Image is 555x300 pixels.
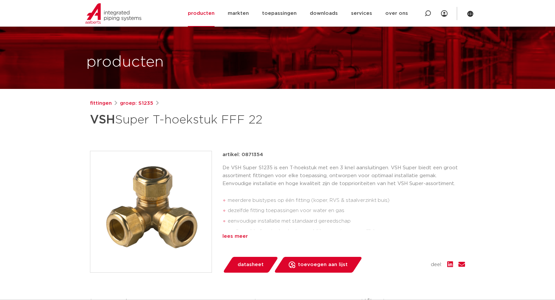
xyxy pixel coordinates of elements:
[120,99,153,107] a: groep: S1235
[228,227,465,237] li: snelle verbindingstechnologie waarbij her-montage mogelijk is
[228,205,465,216] li: dezelfde fitting toepassingen voor water en gas
[222,232,465,240] div: lees meer
[222,151,263,159] p: artikel: 0871354
[431,261,442,269] span: deel:
[222,257,278,273] a: datasheet
[90,151,212,272] img: Product Image for VSH Super T-hoekstuk FFF 22
[90,110,337,130] h1: Super T-hoekstuk FFF 22
[222,164,465,188] p: De VSH Super S1235 is een T-hoekstuk met een 3 knel aansluitingen. VSH Super biedt een groot asso...
[228,216,465,227] li: eenvoudige installatie met standaard gereedschap
[238,259,264,270] span: datasheet
[86,52,164,73] h1: producten
[298,259,348,270] span: toevoegen aan lijst
[228,195,465,206] li: meerdere buistypes op één fitting (koper, RVS & staalverzinkt buis)
[90,114,115,126] strong: VSH
[90,99,112,107] a: fittingen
